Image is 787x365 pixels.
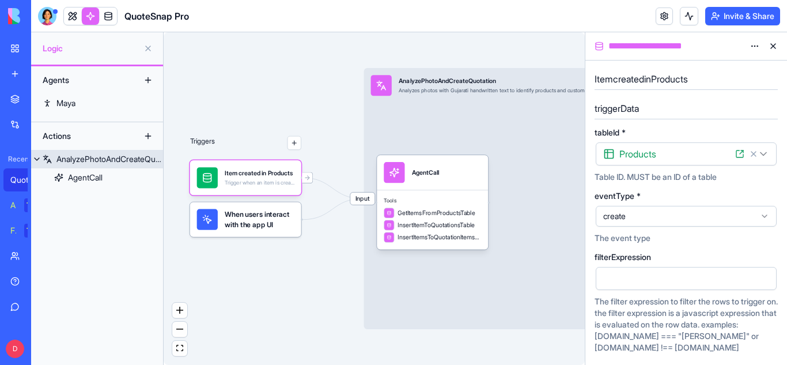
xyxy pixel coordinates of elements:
[68,172,103,183] div: AgentCall
[3,194,50,217] a: AI Logo GeneratorTRY
[595,192,634,200] span: eventType
[8,8,80,24] img: logo
[303,178,362,198] g: Edge from 68c8e3a57f460801421dd06c to 68c82e4d6c4bf95d9c6d7ba2
[595,171,778,183] div: Table ID. MUST be an ID of a table
[43,43,139,54] span: Logic
[412,168,440,177] div: AgentCall
[190,108,301,236] div: Triggers
[37,127,129,145] div: Actions
[377,155,488,250] div: AgentCallToolsGetItemsFromProductsTableInsertItemToQuotationsTableInsertItemsToQuotationItemsTable
[10,174,43,186] div: QuoteSnap Pro
[603,210,755,222] span: create
[31,94,163,112] a: Maya
[3,155,28,164] span: Recent
[56,97,75,109] div: Maya
[595,232,778,244] div: The event type
[595,296,778,353] div: The filter expression to filter the rows to trigger on. the filter expression is a javascript exp...
[595,253,651,261] span: filterExpression
[124,9,189,23] span: QuoteSnap Pro
[31,168,163,187] a: AgentCall
[595,129,619,137] span: tableId
[303,199,362,220] g: Edge from UI_TRIGGERS to 68c82e4d6c4bf95d9c6d7ba2
[705,7,780,25] button: Invite & Share
[56,153,163,165] div: AnalyzePhotoAndCreateQuotation
[399,87,660,94] div: Analyzes photos with Gujarati handwritten text to identify products and customer details, then cr...
[595,72,778,86] h5: ItemcreatedinProducts
[37,71,129,89] div: Agents
[350,193,374,205] span: Input
[398,209,475,217] span: GetItemsFromProductsTable
[6,340,24,358] span: D
[190,160,301,195] div: Item created in ProductsTrigger when an item is created in the Products table
[225,209,294,230] span: When users interact with the app UI
[595,101,778,115] h5: triggerData
[398,221,475,229] span: InsertItemToQuotationsTable
[190,202,301,237] div: When users interact with the app UI
[225,169,294,178] div: Item created in Products
[24,198,43,212] div: TRY
[225,179,294,186] div: Trigger when an item is created in the Products table
[3,168,50,191] a: QuoteSnap Pro
[398,233,481,242] span: InsertItemsToQuotationItemsTable
[364,68,716,329] div: InputAnalyzePhotoAndCreateQuotationAnalyzes photos with Gujarati handwritten text to identify pro...
[399,77,660,85] div: AnalyzePhotoAndCreateQuotation
[190,136,215,150] p: Triggers
[24,224,43,238] div: TRY
[31,150,163,168] a: AnalyzePhotoAndCreateQuotation
[10,200,16,211] div: AI Logo Generator
[10,225,16,236] div: Feedback Form
[3,219,50,242] a: Feedback FormTRY
[172,341,187,356] button: fit view
[172,322,187,337] button: zoom out
[172,303,187,318] button: zoom in
[384,197,481,204] span: Tools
